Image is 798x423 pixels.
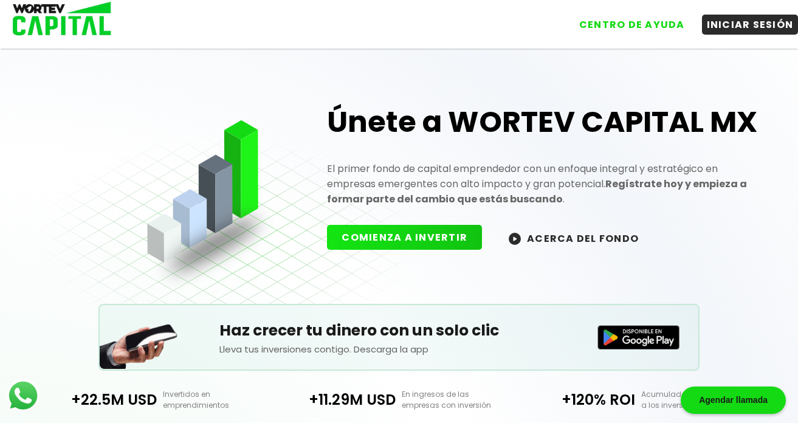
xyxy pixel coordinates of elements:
[574,15,690,35] button: CENTRO DE AYUDA
[6,379,40,413] img: logos_whatsapp-icon.242b2217.svg
[518,389,635,410] p: +120% ROI
[327,225,482,250] button: COMIENZA A INVERTIR
[280,389,396,410] p: +11.29M USD
[327,161,758,207] p: El primer fondo de capital emprendedor con un enfoque integral y estratégico en empresas emergent...
[157,389,280,411] p: Invertidos en emprendimientos
[219,319,579,342] h5: Haz crecer tu dinero con un solo clic
[219,342,579,356] p: Lleva tus inversiones contigo. Descarga la app
[562,5,690,35] a: CENTRO DE AYUDA
[681,387,786,414] div: Agendar llamada
[40,389,157,410] p: +22.5M USD
[597,325,680,349] img: Disponible en Google Play
[635,389,758,411] p: Acumulado y entregado a los inversionistas
[327,177,747,206] strong: Regístrate hoy y empieza a formar parte del cambio que estás buscando
[396,389,518,411] p: En ingresos de las empresas con inversión
[494,225,653,251] button: ACERCA DEL FONDO
[100,309,179,369] img: Teléfono
[509,233,521,245] img: wortev-capital-acerca-del-fondo
[327,103,758,142] h1: Únete a WORTEV CAPITAL MX
[327,230,494,244] a: COMIENZA A INVERTIR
